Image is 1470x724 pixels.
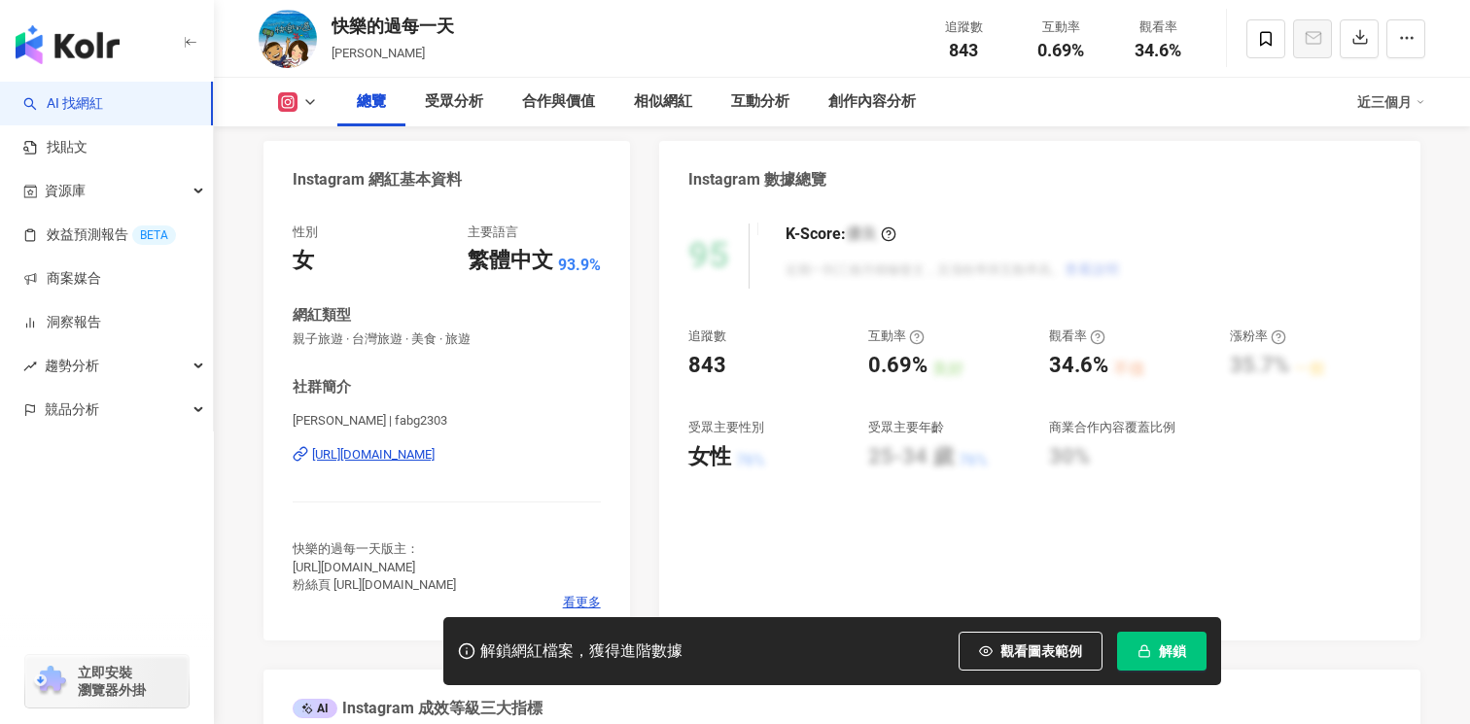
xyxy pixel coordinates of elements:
a: 洞察報告 [23,313,101,332]
div: 受眾分析 [425,90,483,114]
button: 觀看圖表範例 [959,632,1102,671]
div: K-Score : [786,224,896,245]
div: 商業合作內容覆蓋比例 [1049,419,1175,436]
span: 看更多 [563,594,601,611]
a: 商案媒合 [23,269,101,289]
span: 0.69% [1037,41,1084,60]
span: [PERSON_NAME] | fabg2303 [293,412,601,430]
div: 總覽 [357,90,386,114]
div: 34.6% [1049,351,1108,381]
a: chrome extension立即安裝 瀏覽器外掛 [25,655,189,707]
span: 資源庫 [45,169,86,213]
a: 效益預測報告BETA [23,225,176,245]
span: 843 [949,40,978,60]
div: 追蹤數 [927,17,1000,37]
div: 性別 [293,224,318,241]
div: 互動率 [1024,17,1098,37]
div: 解鎖網紅檔案，獲得進階數據 [480,641,682,662]
img: logo [16,25,120,64]
div: 互動率 [868,328,925,345]
div: 0.69% [868,351,927,381]
img: KOL Avatar [259,10,317,68]
span: 93.9% [558,255,601,276]
span: [PERSON_NAME] [332,46,425,60]
div: 受眾主要年齡 [868,419,944,436]
a: 找貼文 [23,138,87,157]
span: 快樂的過每一天版主： [URL][DOMAIN_NAME] 粉絲頁 [URL][DOMAIN_NAME] [293,541,456,591]
div: 近三個月 [1357,86,1425,118]
div: 創作內容分析 [828,90,916,114]
div: 相似網紅 [634,90,692,114]
button: 解鎖 [1117,632,1207,671]
span: 趨勢分析 [45,344,99,388]
div: Instagram 數據總覽 [688,169,826,190]
div: 合作與價值 [522,90,595,114]
div: 受眾主要性別 [688,419,764,436]
div: 快樂的過每一天 [332,14,454,38]
div: 網紅類型 [293,305,351,326]
div: Instagram 成效等級三大指標 [293,698,542,719]
span: 親子旅遊 · 台灣旅遊 · 美食 · 旅遊 [293,330,601,348]
div: 觀看率 [1049,328,1105,345]
div: 女 [293,246,314,276]
a: searchAI 找網紅 [23,94,103,114]
div: 漲粉率 [1230,328,1286,345]
div: 社群簡介 [293,377,351,397]
span: 競品分析 [45,388,99,431]
div: 互動分析 [731,90,789,114]
div: [URL][DOMAIN_NAME] [312,446,435,464]
span: 立即安裝 瀏覽器外掛 [78,664,146,699]
div: 繁體中文 [468,246,553,276]
span: 解鎖 [1159,643,1186,659]
div: Instagram 網紅基本資料 [293,169,462,190]
div: 主要語言 [468,224,518,241]
div: 女性 [688,442,731,472]
div: 追蹤數 [688,328,726,345]
span: rise [23,360,37,373]
div: 843 [688,351,726,381]
span: 觀看圖表範例 [1000,643,1082,659]
img: chrome extension [31,666,69,697]
div: 觀看率 [1121,17,1195,37]
a: [URL][DOMAIN_NAME] [293,446,601,464]
span: 34.6% [1135,41,1181,60]
div: AI [293,699,337,718]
